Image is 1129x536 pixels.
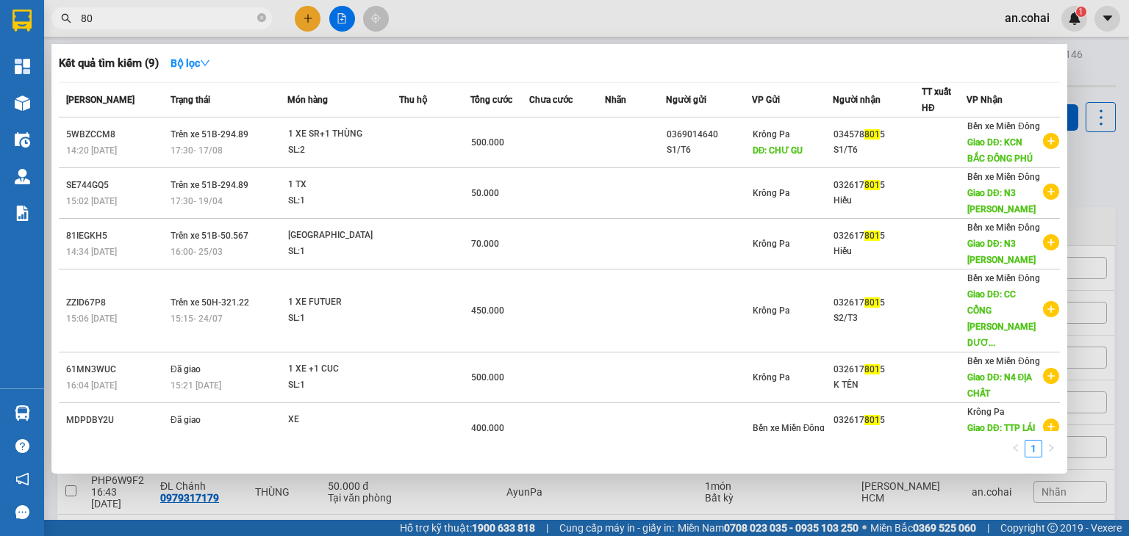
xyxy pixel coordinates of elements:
span: plus-circle [1043,419,1059,435]
span: Krông Pa [753,129,789,140]
li: 1 [1025,440,1042,457]
img: logo-vxr [12,10,32,32]
span: 450.000 [471,305,504,316]
span: down [200,58,210,68]
span: Trạng thái [171,95,210,105]
div: SL: 1 [288,311,398,327]
div: 1 XE SR+1 THÙNG [288,126,398,142]
span: notification [15,472,29,486]
span: 15:21 [DATE] [171,380,221,391]
span: 801 [864,415,880,425]
span: 500.000 [471,137,504,148]
div: SL: 2 [288,142,398,159]
span: Krông Pa [753,372,789,383]
span: Thu hộ [399,95,427,105]
span: Bến xe Miền Đông [967,222,1040,233]
span: 16:00 - 25/03 [171,247,223,257]
span: Chưa cước [529,95,573,105]
img: warehouse-icon [15,132,30,148]
div: S2/T3 [834,311,921,326]
span: Giao DĐ: N3 [PERSON_NAME] [967,188,1036,214]
div: SL: 1 [288,193,398,209]
span: VP Nhận [967,95,1003,105]
span: 500.000 [471,372,504,383]
div: S1/T6 [667,142,750,158]
span: Krông Pa [967,407,1004,417]
img: warehouse-icon [15,95,30,111]
button: Bộ lọcdown [159,51,222,75]
span: 70.000 [471,239,499,249]
div: 1 XE FUTUER [288,294,398,311]
h3: Kết quả tìm kiếm ( 9 ) [59,56,159,71]
div: 5WBZCCM8 [66,127,166,142]
span: plus-circle [1043,368,1059,384]
span: Krông Pa [753,239,789,249]
span: Giao DĐ: TTP LÁI THIÊU [967,423,1035,449]
span: question-circle [15,439,29,453]
span: close-circle [257,13,266,22]
span: 801 [864,297,880,308]
span: 15:06 [DATE] [66,314,117,324]
span: Krông Pa [753,305,789,316]
span: Trên xe 50H-321.22 [171,297,249,308]
img: warehouse-icon [15,169,30,184]
span: Tổng cước [470,95,512,105]
span: [PERSON_NAME] [66,95,135,105]
li: Next Page [1042,440,1060,457]
div: SE744GQ5 [66,178,166,193]
div: 032617 5 [834,362,921,377]
li: Previous Page [1007,440,1025,457]
div: 81IEGKH5 [66,228,166,244]
span: TT xuất HĐ [922,87,951,113]
span: 15:02 [DATE] [66,196,117,206]
span: Bến xe Miền Đông [967,121,1040,131]
span: Đã giao [171,364,201,374]
span: Bến xe Miền Đông [753,423,825,433]
span: 801 [864,129,880,140]
div: 032617 5 [834,413,921,428]
span: Trên xe 51B-294.89 [171,180,248,190]
span: 14:34 [DATE] [66,247,117,257]
span: Đã giao [171,415,201,425]
img: dashboard-icon [15,59,30,74]
span: Người gửi [666,95,706,105]
span: 17:30 - 19/04 [171,196,223,206]
span: Người nhận [833,95,881,105]
span: 16:04 [DATE] [66,380,117,391]
div: 0369014640 [667,127,750,142]
div: S1/T6 [834,142,921,158]
span: Bến xe Miền Đông [967,356,1040,366]
div: 032617 5 [834,228,921,244]
div: 1 TX [288,177,398,193]
div: K TÊN [834,377,921,393]
div: SL: 1 [288,428,398,444]
span: left [1011,443,1020,452]
strong: Bộ lọc [171,57,210,69]
span: 801 [864,180,880,190]
span: right [1047,443,1055,452]
div: Hiếu [834,244,921,259]
span: Giao DĐ: N3 [PERSON_NAME] [967,239,1036,265]
button: left [1007,440,1025,457]
span: Trên xe 51B-294.89 [171,129,248,140]
div: SL: 1 [288,244,398,260]
span: Krông Pa [753,188,789,198]
img: solution-icon [15,206,30,221]
span: 14:20 [DATE] [66,145,117,156]
div: 1 XE +1 CUC [288,361,398,377]
span: DĐ: CHƯ GU [753,145,803,156]
div: Hiếu [834,193,921,209]
div: 032617 5 [834,178,921,193]
span: plus-circle [1043,184,1059,200]
img: warehouse-icon [15,405,30,421]
span: plus-circle [1043,301,1059,317]
span: Giao DĐ: KCN BẮC ĐỒNG PHÚ [967,137,1033,164]
span: 15:15 - 24/07 [171,314,223,324]
div: ZZID67P8 [66,295,166,311]
span: VP Gửi [752,95,780,105]
span: Bến xe Miền Đông [967,172,1040,182]
input: Tìm tên, số ĐT hoặc mã đơn [81,10,254,26]
div: A11 [MEDICAL_DATA] [834,428,921,443]
span: 50.000 [471,188,499,198]
div: MDPDBY2U [66,413,166,428]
